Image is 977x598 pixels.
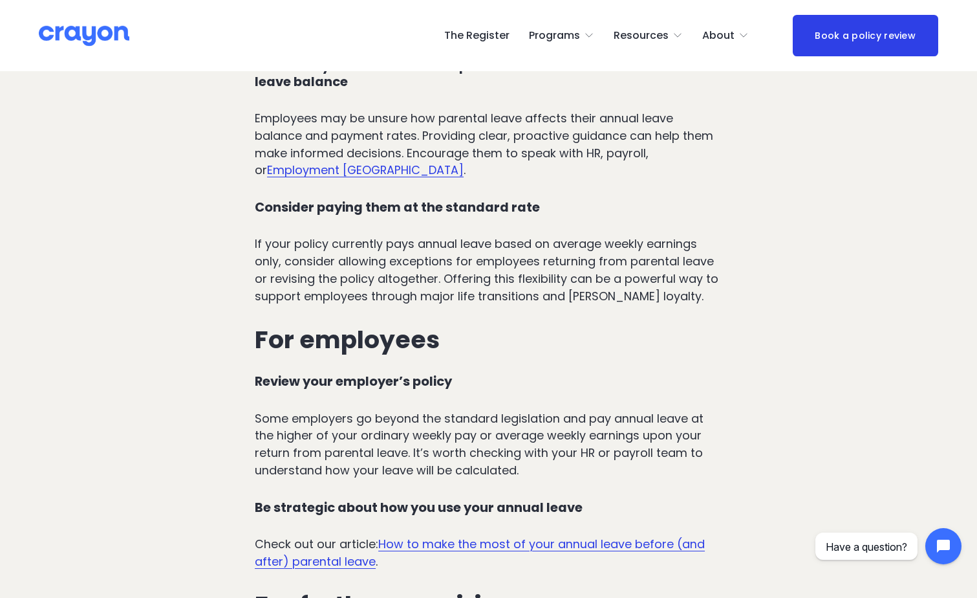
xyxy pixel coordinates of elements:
[255,536,705,570] a: How to make the most of your annual leave before (and after) parental leave
[793,15,938,57] a: Book a policy review
[255,410,722,480] p: Some employers go beyond the standard legislation and pay annual leave at the higher of your ordi...
[255,374,722,389] h4: Review your employer’s policy
[255,236,722,305] p: If your policy currently pays annual leave based on average weekly earnings only, consider allowi...
[39,25,129,47] img: Crayon
[255,110,722,179] p: Employees may be unsure how parental leave affects their annual leave balance and payment rates. ...
[614,27,669,45] span: Resources
[255,57,710,90] strong: Proactively communicate how parental leave will affect their annual leave balance
[255,326,722,353] h3: For employees
[702,27,735,45] span: About
[267,162,464,178] a: Employment [GEOGRAPHIC_DATA]
[255,536,722,570] p: Check out our article: .
[255,198,540,216] strong: Consider paying them at the standard rate
[255,500,722,515] h4: Be strategic about how you use your annual leave
[702,25,749,46] a: folder dropdown
[529,25,594,46] a: folder dropdown
[529,27,580,45] span: Programs
[444,25,510,46] a: The Register
[614,25,683,46] a: folder dropdown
